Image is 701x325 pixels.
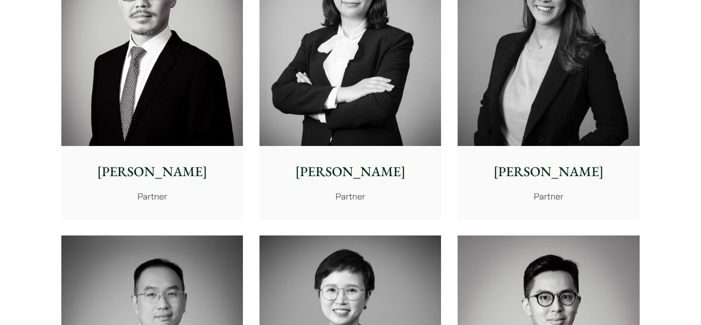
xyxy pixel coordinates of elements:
[465,190,631,203] p: Partner
[69,190,235,203] p: Partner
[267,162,433,182] p: [PERSON_NAME]
[465,162,631,182] p: [PERSON_NAME]
[267,190,433,203] p: Partner
[69,162,235,182] p: [PERSON_NAME]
